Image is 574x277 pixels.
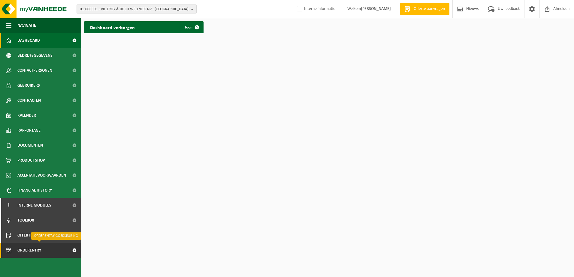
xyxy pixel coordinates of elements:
[296,4,335,13] label: Interne informatie
[17,198,51,213] span: Interne modules
[6,198,11,213] span: I
[17,153,45,168] span: Product Shop
[17,228,56,243] span: Offerte aanvragen
[412,6,446,12] span: Offerte aanvragen
[361,7,391,11] strong: [PERSON_NAME]
[17,33,40,48] span: Dashboard
[17,93,41,108] span: Contracten
[17,63,52,78] span: Contactpersonen
[400,3,449,15] a: Offerte aanvragen
[17,243,68,258] span: Orderentry Goedkeuring
[84,21,141,33] h2: Dashboard verborgen
[17,78,40,93] span: Gebruikers
[17,123,41,138] span: Rapportage
[17,138,43,153] span: Documenten
[80,5,189,14] span: 01-000001 - VILLEROY & BOCH WELLNESS NV - [GEOGRAPHIC_DATA]
[17,108,36,123] span: Kalender
[17,168,66,183] span: Acceptatievoorwaarden
[77,4,197,13] button: 01-000001 - VILLEROY & BOCH WELLNESS NV - [GEOGRAPHIC_DATA]
[17,213,34,228] span: Toolbox
[17,48,53,63] span: Bedrijfsgegevens
[185,25,192,29] span: Toon
[180,21,203,33] a: Toon
[17,18,36,33] span: Navigatie
[17,183,52,198] span: Financial History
